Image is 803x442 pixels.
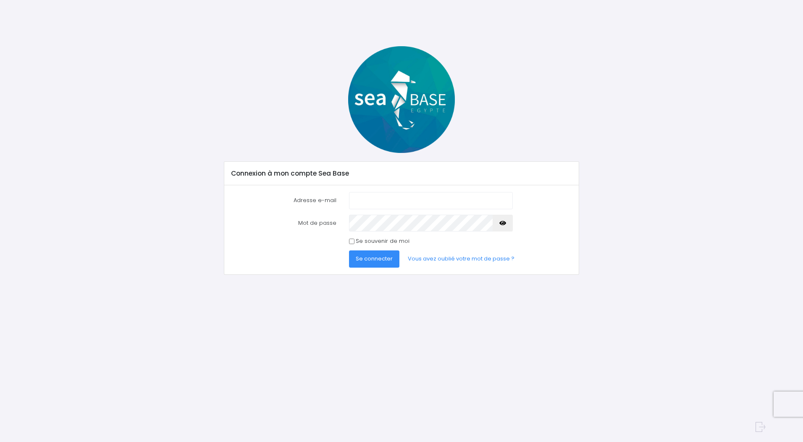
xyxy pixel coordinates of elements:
button: Se connecter [349,250,399,267]
label: Se souvenir de moi [356,237,409,245]
label: Adresse e-mail [225,192,343,209]
label: Mot de passe [225,215,343,232]
span: Se connecter [356,255,393,263]
div: Connexion à mon compte Sea Base [224,162,578,185]
a: Vous avez oublié votre mot de passe ? [401,250,521,267]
